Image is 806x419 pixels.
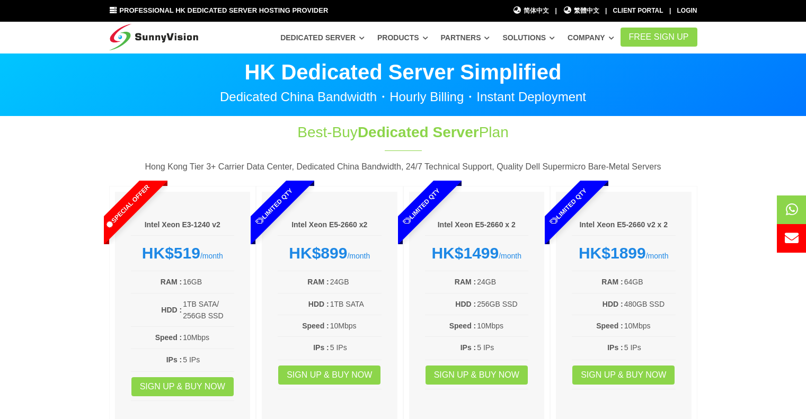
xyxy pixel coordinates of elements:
a: 繁體中文 [563,6,599,16]
td: 16GB [182,275,234,288]
li: | [555,6,556,16]
div: /month [278,244,382,263]
b: IPs : [607,343,623,352]
strong: HK$1499 [431,244,499,262]
td: 24GB [330,275,382,288]
h6: Intel Xeon E5-2660 v2 x 2 [572,220,676,230]
strong: HK$1899 [579,244,646,262]
span: Limited Qty [230,162,319,251]
a: Sign up & Buy Now [278,365,380,385]
p: HK Dedicated Server Simplified [109,61,697,83]
b: IPs : [460,343,476,352]
td: 1TB SATA/ 256GB SSD [182,298,234,323]
a: Solutions [502,28,555,47]
b: HDD : [455,300,476,308]
strong: HK$519 [142,244,200,262]
a: Login [677,7,697,14]
td: 5 IPs [476,341,528,354]
td: 64GB [624,275,676,288]
b: HDD : [308,300,329,308]
td: 10Mbps [182,331,234,344]
span: Special Offer [83,162,172,251]
td: 1TB SATA [330,298,382,310]
a: Sign up & Buy Now [426,365,528,385]
p: Hong Kong Tier 3+ Carrier Data Center, Dedicated China Bandwidth, 24/7 Technical Support, Quality... [109,160,697,174]
b: HDD : [603,300,623,308]
b: RAM : [455,278,476,286]
b: HDD : [161,306,182,314]
td: 10Mbps [476,319,528,332]
h6: Intel Xeon E5-2660 x 2 [425,220,529,230]
b: RAM : [307,278,329,286]
span: Limited Qty [524,162,613,251]
a: Sign up & Buy Now [131,377,234,396]
div: /month [131,244,235,263]
td: 256GB SSD [476,298,528,310]
span: Dedicated Server [358,124,479,140]
li: | [605,6,607,16]
div: /month [425,244,529,263]
a: Partners [441,28,490,47]
b: IPs : [166,355,182,364]
b: RAM : [161,278,182,286]
td: 480GB SSD [624,298,676,310]
b: Speed : [449,322,476,330]
a: FREE Sign Up [621,28,697,47]
div: /month [572,244,676,263]
span: Limited Qty [377,162,466,251]
a: 简体中文 [513,6,550,16]
a: Sign up & Buy Now [572,365,675,385]
b: Speed : [155,333,182,342]
b: RAM : [601,278,623,286]
a: Dedicated Server [280,28,365,47]
h6: Intel Xeon E3-1240 v2 [131,220,235,230]
td: 10Mbps [330,319,382,332]
b: Speed : [596,322,623,330]
td: 10Mbps [624,319,676,332]
td: 24GB [476,275,528,288]
h6: Intel Xeon E5-2660 x2 [278,220,382,230]
td: 5 IPs [182,353,234,366]
a: Products [377,28,428,47]
a: Company [568,28,614,47]
a: Client Portal [613,7,663,14]
span: Professional HK Dedicated Server Hosting Provider [119,6,328,14]
p: Dedicated China Bandwidth・Hourly Billing・Instant Deployment [109,91,697,103]
td: 5 IPs [624,341,676,354]
strong: HK$899 [289,244,347,262]
h1: Best-Buy Plan [227,122,580,142]
li: | [669,6,671,16]
b: IPs : [313,343,329,352]
b: Speed : [302,322,329,330]
td: 5 IPs [330,341,382,354]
